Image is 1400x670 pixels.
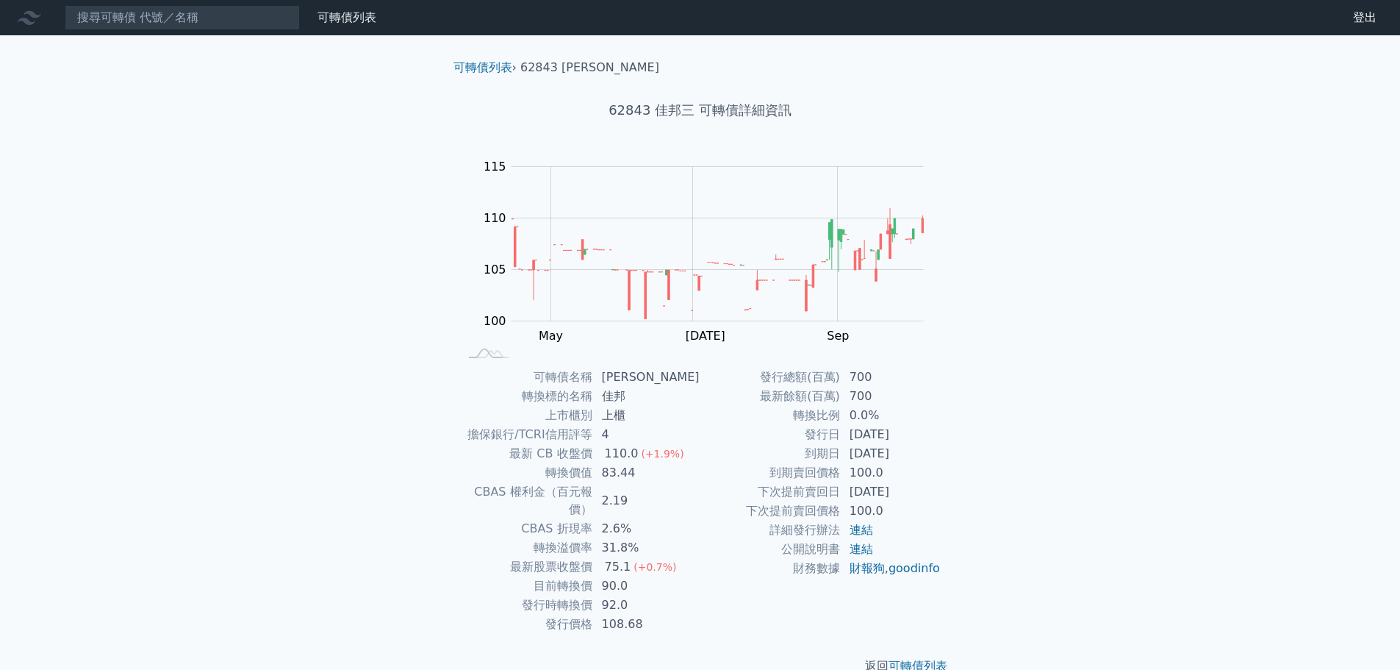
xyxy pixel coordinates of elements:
td: 目前轉換價 [459,577,593,596]
tspan: May [539,329,563,343]
td: , [841,559,941,578]
td: [DATE] [841,482,941,502]
a: 可轉債列表 [317,10,376,24]
td: 詳細發行辦法 [700,521,841,540]
td: 到期日 [700,444,841,463]
td: 下次提前賣回日 [700,482,841,502]
td: 31.8% [593,538,700,557]
td: 4 [593,425,700,444]
td: 發行時轉換價 [459,596,593,615]
td: 700 [841,387,941,406]
td: 下次提前賣回價格 [700,502,841,521]
td: 108.68 [593,615,700,634]
td: 92.0 [593,596,700,615]
td: 財務數據 [700,559,841,578]
td: 最新餘額(百萬) [700,387,841,406]
td: [DATE] [841,425,941,444]
td: 發行價格 [459,615,593,634]
td: 700 [841,368,941,387]
div: 110.0 [602,445,642,463]
td: 最新 CB 收盤價 [459,444,593,463]
tspan: [DATE] [686,329,725,343]
a: 連結 [850,523,873,537]
input: 搜尋可轉債 代號／名稱 [65,5,300,30]
tspan: Sep [827,329,849,343]
td: 上市櫃別 [459,406,593,425]
td: 83.44 [593,463,700,482]
td: 擔保銀行/TCRI信用評等 [459,425,593,444]
td: [PERSON_NAME] [593,368,700,387]
td: CBAS 權利金（百元報價） [459,482,593,519]
a: 可轉債列表 [453,60,512,74]
tspan: 100 [484,314,506,328]
a: goodinfo [889,561,940,575]
a: 登出 [1341,6,1388,29]
div: 75.1 [602,558,634,576]
td: 最新股票收盤價 [459,557,593,577]
td: 100.0 [841,502,941,521]
g: Series [511,208,923,319]
td: 轉換標的名稱 [459,387,593,406]
tspan: 105 [484,263,506,277]
tspan: 115 [484,160,506,174]
li: 62843 [PERSON_NAME] [520,59,659,76]
td: CBAS 折現率 [459,519,593,538]
td: 發行日 [700,425,841,444]
td: 可轉債名稱 [459,368,593,387]
li: › [453,59,517,76]
span: (+1.9%) [641,448,683,460]
td: 發行總額(百萬) [700,368,841,387]
td: 轉換價值 [459,463,593,482]
td: 2.19 [593,482,700,519]
td: 公開說明書 [700,540,841,559]
td: 上櫃 [593,406,700,425]
td: 100.0 [841,463,941,482]
tspan: 110 [484,211,506,225]
td: 到期賣回價格 [700,463,841,482]
td: 2.6% [593,519,700,538]
a: 連結 [850,542,873,556]
span: (+0.7%) [633,561,676,573]
td: 0.0% [841,406,941,425]
td: [DATE] [841,444,941,463]
g: Chart [475,160,946,343]
td: 轉換溢價率 [459,538,593,557]
a: 財報狗 [850,561,885,575]
td: 佳邦 [593,387,700,406]
td: 90.0 [593,577,700,596]
td: 轉換比例 [700,406,841,425]
h1: 62843 佳邦三 可轉債詳細資訊 [442,100,959,121]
